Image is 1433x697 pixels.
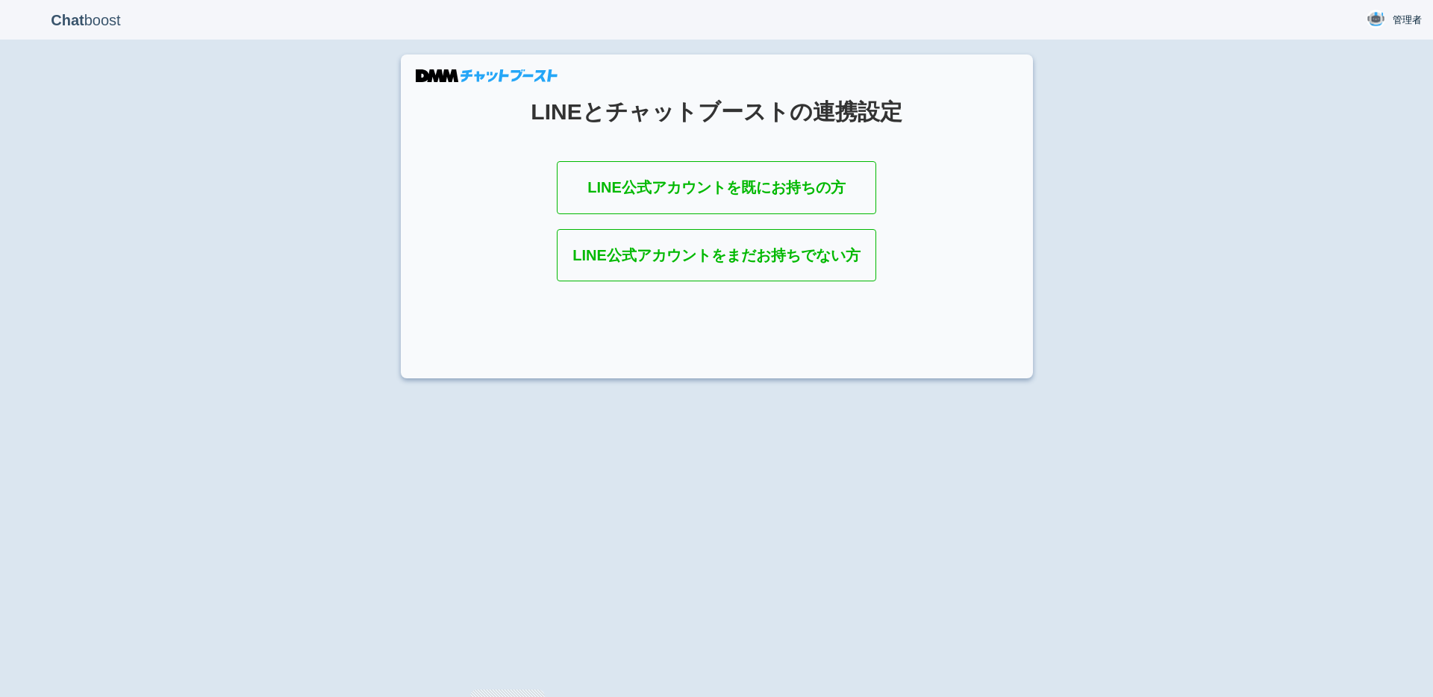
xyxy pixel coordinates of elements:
a: LINE公式アカウントを既にお持ちの方 [557,161,876,214]
a: LINE公式アカウントをまだお持ちでない方 [557,229,876,282]
span: 管理者 [1393,13,1422,28]
h1: LINEとチャットブーストの連携設定 [438,99,996,124]
img: User Image [1367,10,1385,28]
b: Chat [51,12,84,28]
p: boost [11,1,160,39]
img: DMMチャットブースト [416,69,558,82]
